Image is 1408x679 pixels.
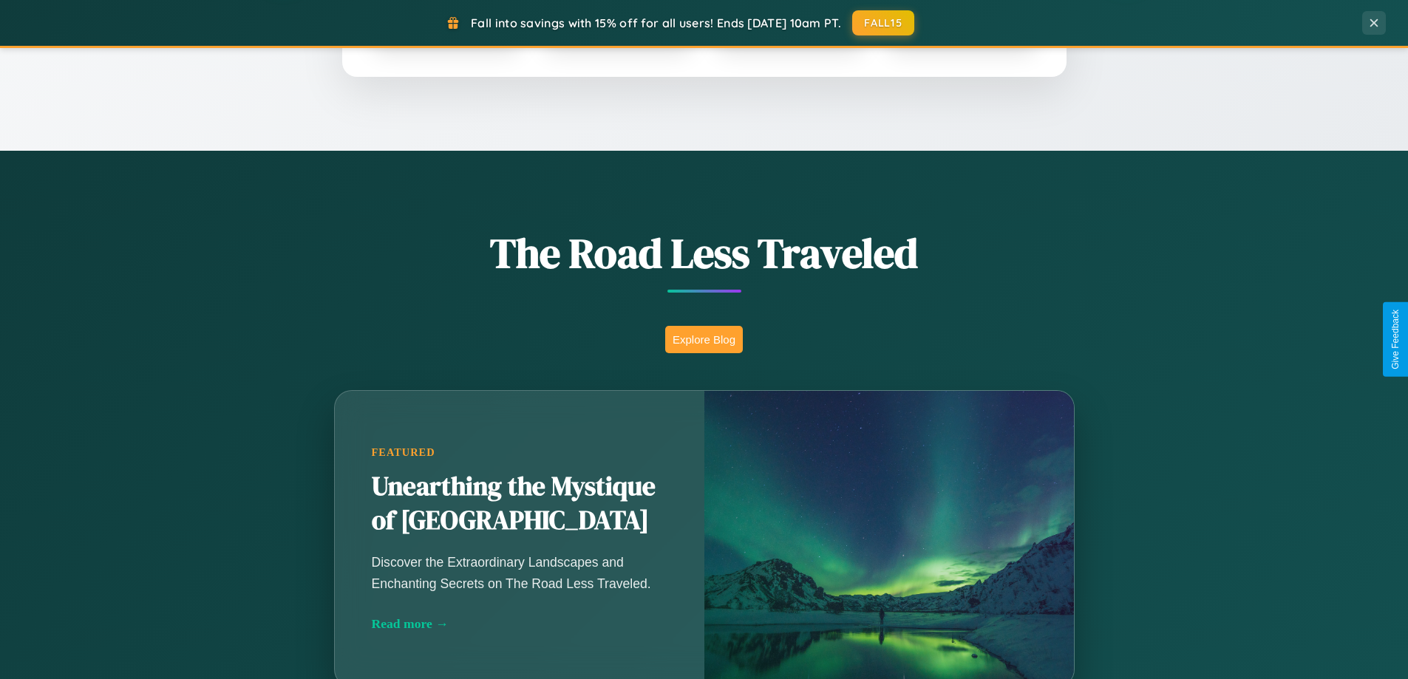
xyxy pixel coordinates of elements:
div: Featured [372,446,667,459]
p: Discover the Extraordinary Landscapes and Enchanting Secrets on The Road Less Traveled. [372,552,667,593]
div: Give Feedback [1390,310,1401,369]
div: Read more → [372,616,667,632]
button: Explore Blog [665,326,743,353]
span: Fall into savings with 15% off for all users! Ends [DATE] 10am PT. [471,16,841,30]
h2: Unearthing the Mystique of [GEOGRAPHIC_DATA] [372,470,667,538]
button: FALL15 [852,10,914,35]
h1: The Road Less Traveled [261,225,1148,282]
